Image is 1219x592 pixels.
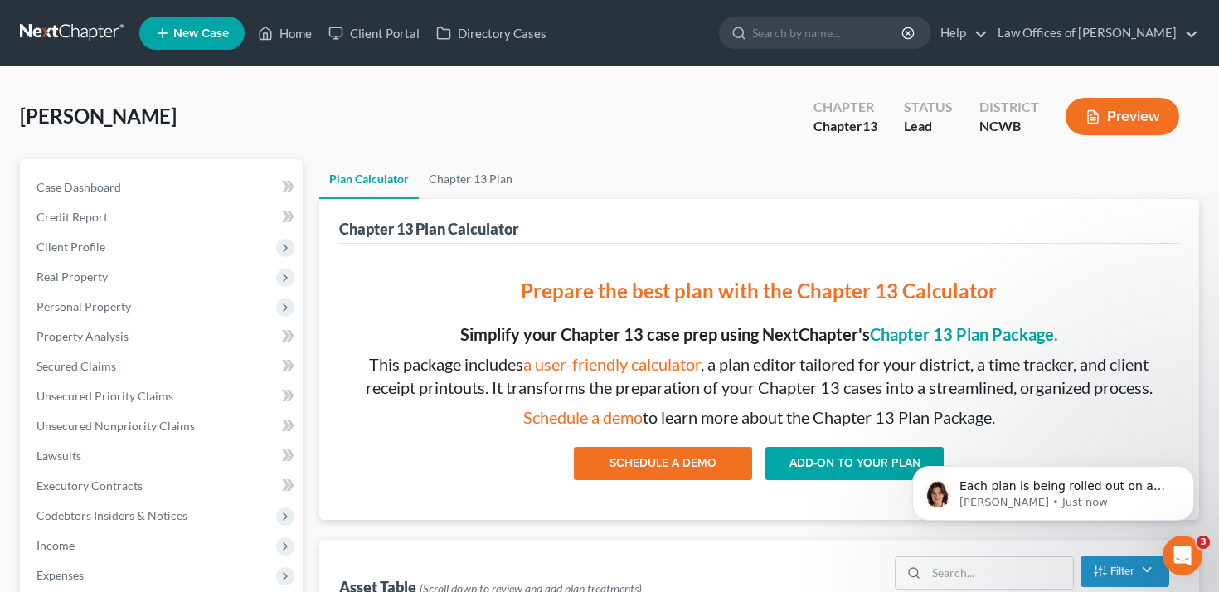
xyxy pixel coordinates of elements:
[813,117,877,136] div: Chapter
[887,431,1219,547] iframe: Intercom notifications message
[23,322,303,352] a: Property Analysis
[366,323,1153,347] p: Simplify your Chapter 13 case prep using NextChapter's
[23,471,303,501] a: Executory Contracts
[419,159,522,199] a: Chapter 13 Plan
[319,159,419,199] a: Plan Calculator
[765,447,944,480] a: ADD-ON TO YOUR PLAN
[752,17,904,48] input: Search by name...
[813,98,877,117] div: Chapter
[979,98,1039,117] div: District
[23,441,303,471] a: Lawsuits
[36,210,108,224] span: Credit Report
[36,329,129,343] span: Property Analysis
[23,202,303,232] a: Credit Report
[1066,98,1179,135] button: Preview
[36,508,187,522] span: Codebtors Insiders & Notices
[36,538,75,552] span: Income
[523,407,643,427] a: Schedule a demo
[36,568,84,582] span: Expenses
[339,219,518,239] div: Chapter 13 Plan Calculator
[574,447,752,480] button: SCHEDULE A DEMO
[23,352,303,381] a: Secured Claims
[250,18,320,48] a: Home
[36,449,81,463] span: Lawsuits
[862,118,877,133] span: 13
[1163,536,1202,575] iframe: Intercom live chat
[36,359,116,373] span: Secured Claims
[932,18,988,48] a: Help
[23,381,303,411] a: Unsecured Priority Claims
[366,405,1153,429] p: to learn more about the Chapter 13 Plan Package.
[173,27,229,40] span: New Case
[320,18,428,48] a: Client Portal
[366,352,1153,400] p: This package includes , a plan editor tailored for your district, a time tracker, and client rece...
[979,117,1039,136] div: NCWB
[904,98,953,117] div: Status
[36,299,131,313] span: Personal Property
[23,172,303,202] a: Case Dashboard
[366,277,1153,305] p: Prepare the best plan with the Chapter 13 Calculator
[904,117,953,136] div: Lead
[36,389,173,403] span: Unsecured Priority Claims
[23,411,303,441] a: Unsecured Nonpriority Claims
[36,269,108,284] span: Real Property
[989,18,1198,48] a: Law Offices of [PERSON_NAME]
[36,478,143,493] span: Executory Contracts
[523,354,701,374] a: a user-friendly calculator
[428,18,555,48] a: Directory Cases
[1197,536,1210,549] span: 3
[36,419,195,433] span: Unsecured Nonpriority Claims
[1081,556,1169,587] button: Filter
[20,104,177,128] span: [PERSON_NAME]
[926,557,1073,589] input: Search...
[870,324,1058,344] a: Chapter 13 Plan Package.
[36,180,121,194] span: Case Dashboard
[36,240,105,254] span: Client Profile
